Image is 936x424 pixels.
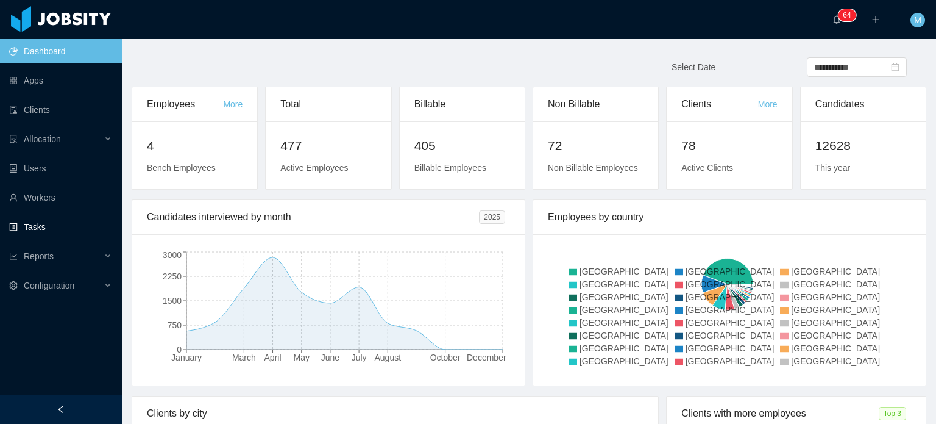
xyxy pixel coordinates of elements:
[681,136,777,156] h2: 78
[686,356,775,366] span: [GEOGRAPHIC_DATA]
[681,163,733,173] span: Active Clients
[147,136,243,156] h2: 4
[832,15,841,24] i: icon: bell
[280,163,348,173] span: Active Employees
[414,87,510,121] div: Billable
[9,135,18,143] i: icon: solution
[9,68,112,93] a: icon: appstoreApps
[414,163,486,173] span: Billable Employees
[815,87,911,121] div: Candidates
[264,353,282,362] tspan: April
[9,39,112,63] a: icon: pie-chartDashboard
[548,200,911,234] div: Employees by country
[9,215,112,239] a: icon: profileTasks
[686,343,775,353] span: [GEOGRAPHIC_DATA]
[791,318,880,328] span: [GEOGRAPHIC_DATA]
[9,185,112,210] a: icon: userWorkers
[177,345,182,354] tspan: 0
[580,331,668,340] span: [GEOGRAPHIC_DATA]
[321,353,340,362] tspan: June
[374,353,401,362] tspan: August
[580,279,668,289] span: [GEOGRAPHIC_DATA]
[838,9,856,21] sup: 64
[147,200,479,234] div: Candidates interviewed by month
[686,279,775,289] span: [GEOGRAPHIC_DATA]
[232,353,256,362] tspan: March
[414,136,510,156] h2: 405
[548,136,643,156] h2: 72
[580,356,668,366] span: [GEOGRAPHIC_DATA]
[686,292,775,302] span: [GEOGRAPHIC_DATA]
[791,356,880,366] span: [GEOGRAPHIC_DATA]
[280,87,376,121] div: Total
[430,353,461,362] tspan: October
[147,163,216,173] span: Bench Employees
[163,271,182,281] tspan: 2250
[9,281,18,290] i: icon: setting
[847,9,851,21] p: 4
[548,163,638,173] span: Non Billable Employees
[171,353,202,362] tspan: January
[9,156,112,181] a: icon: robotUsers
[815,136,911,156] h2: 12628
[871,15,880,24] i: icon: plus
[791,305,880,315] span: [GEOGRAPHIC_DATA]
[9,98,112,122] a: icon: auditClients
[686,267,775,276] span: [GEOGRAPHIC_DATA]
[24,251,54,261] span: Reports
[815,163,851,173] span: This year
[280,136,376,156] h2: 477
[791,279,880,289] span: [GEOGRAPHIC_DATA]
[163,296,182,306] tspan: 1500
[686,318,775,328] span: [GEOGRAPHIC_DATA]
[352,353,367,362] tspan: July
[24,281,74,290] span: Configuration
[686,331,775,340] span: [GEOGRAPHIC_DATA]
[580,292,668,302] span: [GEOGRAPHIC_DATA]
[294,353,310,362] tspan: May
[914,13,921,27] span: M
[223,99,243,109] a: More
[147,87,223,121] div: Employees
[580,343,668,353] span: [GEOGRAPHIC_DATA]
[879,407,906,420] span: Top 3
[686,305,775,315] span: [GEOGRAPHIC_DATA]
[758,99,778,109] a: More
[163,250,182,260] tspan: 3000
[791,331,880,340] span: [GEOGRAPHIC_DATA]
[580,305,668,315] span: [GEOGRAPHIC_DATA]
[24,134,61,144] span: Allocation
[467,353,506,362] tspan: December
[580,318,668,328] span: [GEOGRAPHIC_DATA]
[791,343,880,353] span: [GEOGRAPHIC_DATA]
[891,63,899,71] i: icon: calendar
[791,267,880,276] span: [GEOGRAPHIC_DATA]
[548,87,643,121] div: Non Billable
[843,9,847,21] p: 6
[479,210,505,224] span: 2025
[580,267,668,276] span: [GEOGRAPHIC_DATA]
[791,292,880,302] span: [GEOGRAPHIC_DATA]
[681,87,757,121] div: Clients
[168,320,182,330] tspan: 750
[9,252,18,261] i: icon: line-chart
[672,62,715,72] span: Select Date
